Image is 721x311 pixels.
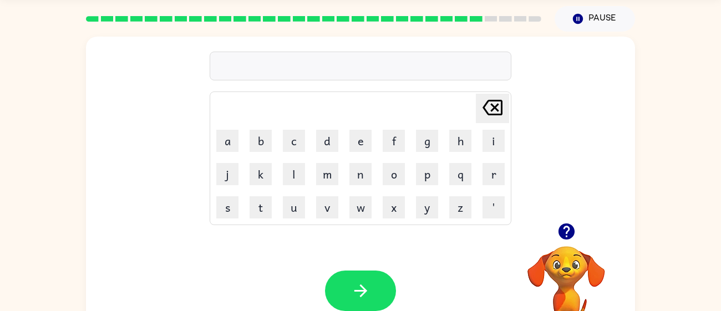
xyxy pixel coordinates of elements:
[383,163,405,185] button: o
[316,163,338,185] button: m
[449,130,471,152] button: h
[349,163,372,185] button: n
[283,196,305,218] button: u
[349,196,372,218] button: w
[216,163,238,185] button: j
[216,196,238,218] button: s
[283,130,305,152] button: c
[216,130,238,152] button: a
[449,196,471,218] button: z
[416,130,438,152] button: g
[483,196,505,218] button: '
[250,163,272,185] button: k
[416,163,438,185] button: p
[283,163,305,185] button: l
[250,196,272,218] button: t
[449,163,471,185] button: q
[483,130,505,152] button: i
[316,196,338,218] button: v
[250,130,272,152] button: b
[383,196,405,218] button: x
[383,130,405,152] button: f
[483,163,505,185] button: r
[349,130,372,152] button: e
[416,196,438,218] button: y
[555,6,635,32] button: Pause
[316,130,338,152] button: d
